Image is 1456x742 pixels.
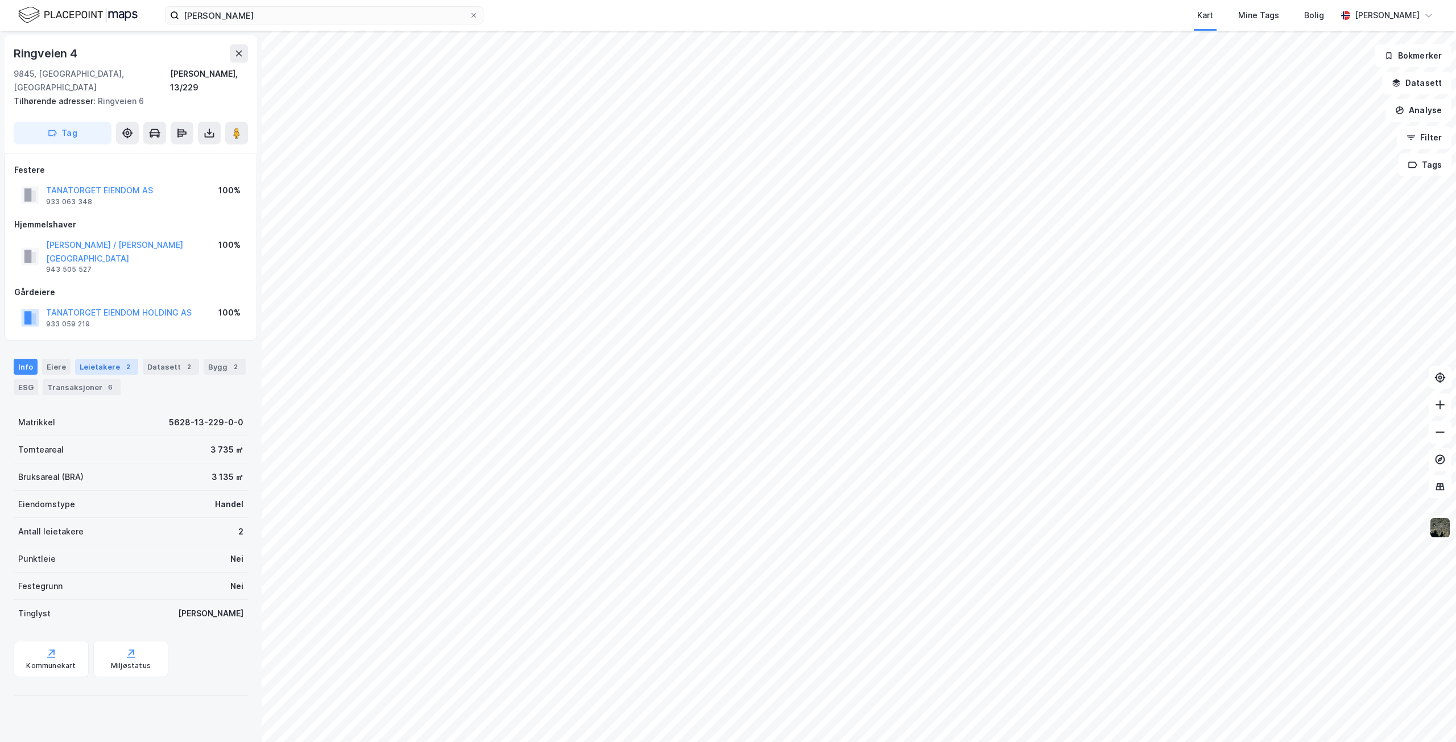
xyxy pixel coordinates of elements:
[238,525,243,538] div: 2
[1399,154,1451,176] button: Tags
[179,7,469,24] input: Søk på adresse, matrikkel, gårdeiere, leietakere eller personer
[46,197,92,206] div: 933 063 348
[42,359,71,375] div: Eiere
[14,67,170,94] div: 9845, [GEOGRAPHIC_DATA], [GEOGRAPHIC_DATA]
[204,359,246,375] div: Bygg
[14,122,111,144] button: Tag
[178,607,243,620] div: [PERSON_NAME]
[14,285,247,299] div: Gårdeiere
[18,416,55,429] div: Matrikkel
[218,306,241,320] div: 100%
[75,359,138,375] div: Leietakere
[1399,687,1456,742] div: Kontrollprogram for chat
[1375,44,1451,67] button: Bokmerker
[218,238,241,252] div: 100%
[43,379,121,395] div: Transaksjoner
[122,361,134,372] div: 2
[14,163,247,177] div: Festere
[14,44,80,63] div: Ringveien 4
[46,265,92,274] div: 943 505 527
[1385,99,1451,122] button: Analyse
[230,579,243,593] div: Nei
[105,382,116,393] div: 6
[1304,9,1324,22] div: Bolig
[169,416,243,429] div: 5628-13-229-0-0
[18,5,138,25] img: logo.f888ab2527a4732fd821a326f86c7f29.svg
[1355,9,1420,22] div: [PERSON_NAME]
[218,184,241,197] div: 100%
[18,470,84,484] div: Bruksareal (BRA)
[1197,9,1213,22] div: Kart
[18,607,51,620] div: Tinglyst
[215,498,243,511] div: Handel
[14,379,38,395] div: ESG
[1382,72,1451,94] button: Datasett
[143,359,199,375] div: Datasett
[14,359,38,375] div: Info
[1238,9,1279,22] div: Mine Tags
[1397,126,1451,149] button: Filter
[230,552,243,566] div: Nei
[111,661,151,670] div: Miljøstatus
[18,498,75,511] div: Eiendomstype
[14,218,247,231] div: Hjemmelshaver
[18,443,64,457] div: Tomteareal
[26,661,76,670] div: Kommunekart
[14,96,98,106] span: Tilhørende adresser:
[18,525,84,538] div: Antall leietakere
[183,361,195,372] div: 2
[210,443,243,457] div: 3 735 ㎡
[18,552,56,566] div: Punktleie
[1429,517,1451,538] img: 9k=
[230,361,241,372] div: 2
[14,94,239,108] div: Ringveien 6
[212,470,243,484] div: 3 135 ㎡
[1399,687,1456,742] iframe: Chat Widget
[18,579,63,593] div: Festegrunn
[170,67,248,94] div: [PERSON_NAME], 13/229
[46,320,90,329] div: 933 059 219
